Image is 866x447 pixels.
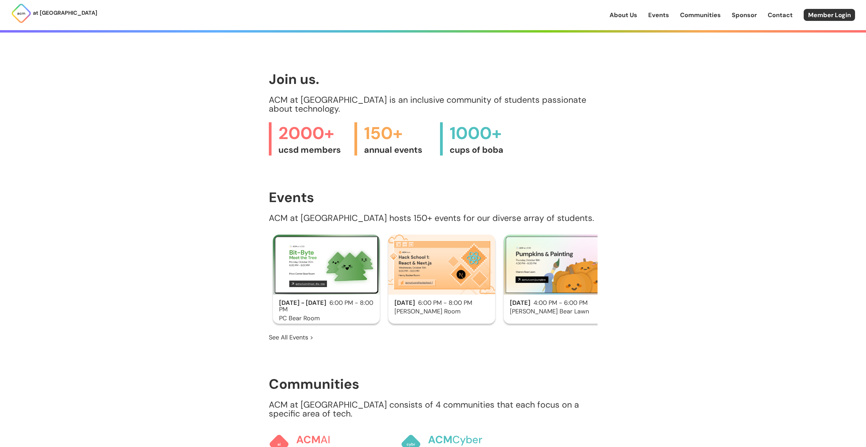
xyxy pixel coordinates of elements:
[428,433,452,446] span: ACM
[11,3,97,24] a: at [GEOGRAPHIC_DATA]
[428,434,500,446] h3: Cyber
[278,122,348,145] span: 2000+
[648,11,669,20] a: Events
[11,3,32,24] img: ACM Logo
[804,9,855,21] a: Member Login
[364,122,433,145] span: 150+
[732,11,757,20] a: Sponsor
[450,122,519,145] span: 1000+
[296,433,321,446] span: ACM
[279,299,326,307] span: [DATE] - [DATE]
[394,299,415,307] span: [DATE]
[450,145,519,156] span: cups of boba
[388,308,495,315] h3: [PERSON_NAME] Room
[273,300,380,313] h2: 6:00 PM - 8:00 PM
[273,235,380,295] img: Bit Byte Meet the Tree
[610,11,637,20] a: About Us
[269,376,598,392] h1: Communities
[510,299,530,307] span: [DATE]
[269,214,598,223] p: ACM at [GEOGRAPHIC_DATA] hosts 150+ events for our diverse array of students.
[269,400,598,418] p: ACM at [GEOGRAPHIC_DATA] consists of 4 communities that each focus on a specific area of tech.
[278,145,348,156] span: ucsd members
[504,235,611,295] img: Pumpkins & Painting
[33,9,97,17] p: at [GEOGRAPHIC_DATA]
[273,315,380,322] h3: PC Bear Room
[504,300,611,307] h2: 4:00 PM - 6:00 PM
[269,333,313,342] a: See All Events >
[768,11,793,20] a: Contact
[680,11,721,20] a: Communities
[269,96,598,113] p: ACM at [GEOGRAPHIC_DATA] is an inclusive community of students passionate about technology.
[269,72,598,87] h1: Join us.
[504,308,611,315] h3: [PERSON_NAME] Bear Lawn
[388,300,495,307] h2: 6:00 PM - 8:00 PM
[269,190,598,205] h1: Events
[388,235,495,295] img: Hack School 1: Building UIs w/ React & Next.js
[296,434,368,446] h3: AI
[364,145,433,156] span: annual events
